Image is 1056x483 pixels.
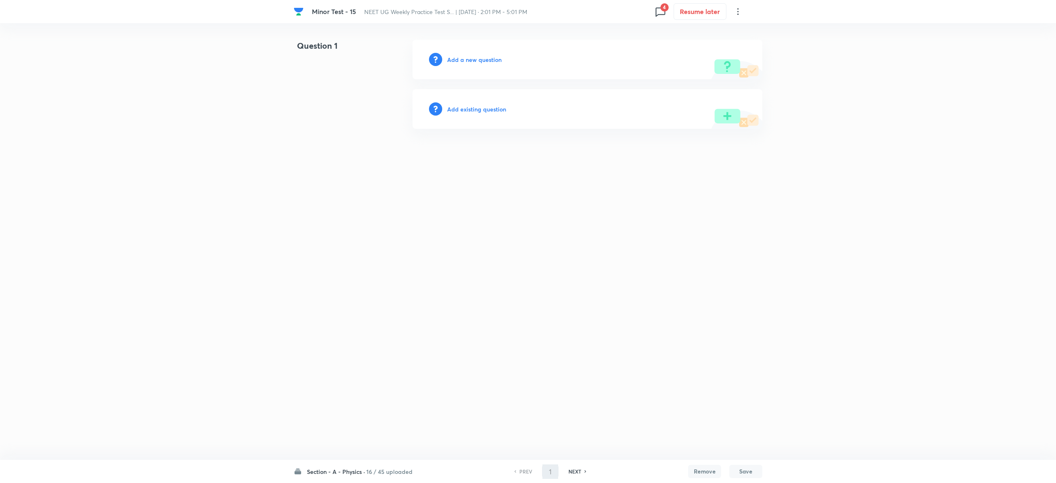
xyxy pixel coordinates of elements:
a: Company Logo [294,7,305,17]
button: Resume later [674,3,726,20]
button: Remove [688,465,721,478]
h6: PREV [519,468,532,475]
h6: 16 / 45 uploaded [366,467,412,476]
h6: Section - A - Physics · [307,467,365,476]
h6: NEXT [568,468,581,475]
button: Save [729,465,762,478]
span: NEET UG Weekly Practice Test S... | [DATE] · 2:01 PM - 5:01 PM [364,8,527,16]
img: Company Logo [294,7,304,17]
span: 4 [660,3,669,12]
span: Minor Test - 15 [312,7,356,16]
h4: Question 1 [294,40,386,59]
h6: Add a new question [447,55,502,64]
h6: Add existing question [447,105,506,114]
